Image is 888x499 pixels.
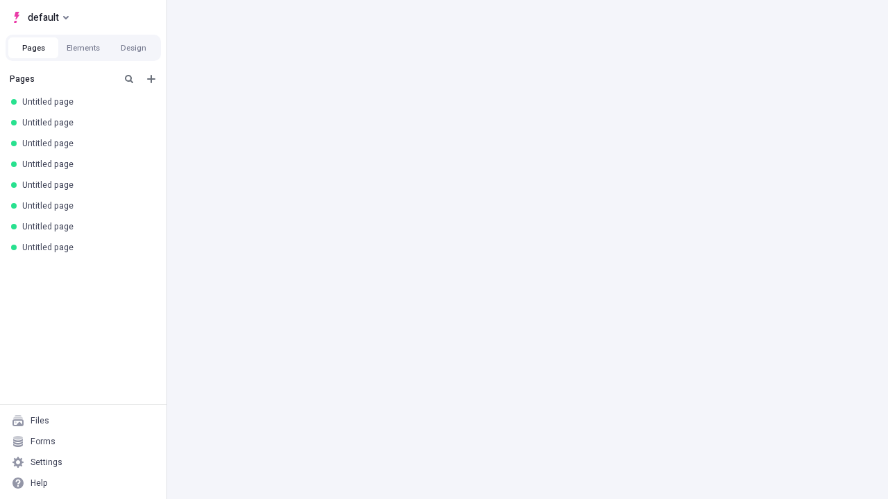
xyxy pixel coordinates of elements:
span: default [28,9,59,26]
div: Files [31,415,49,426]
div: Untitled page [22,138,150,149]
div: Forms [31,436,55,447]
button: Pages [8,37,58,58]
button: Elements [58,37,108,58]
div: Pages [10,73,115,85]
div: Help [31,478,48,489]
div: Untitled page [22,117,150,128]
div: Untitled page [22,159,150,170]
div: Settings [31,457,62,468]
div: Untitled page [22,221,150,232]
div: Untitled page [22,200,150,211]
button: Design [108,37,158,58]
div: Untitled page [22,96,150,107]
div: Untitled page [22,180,150,191]
div: Untitled page [22,242,150,253]
button: Select site [6,7,74,28]
button: Add new [143,71,160,87]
